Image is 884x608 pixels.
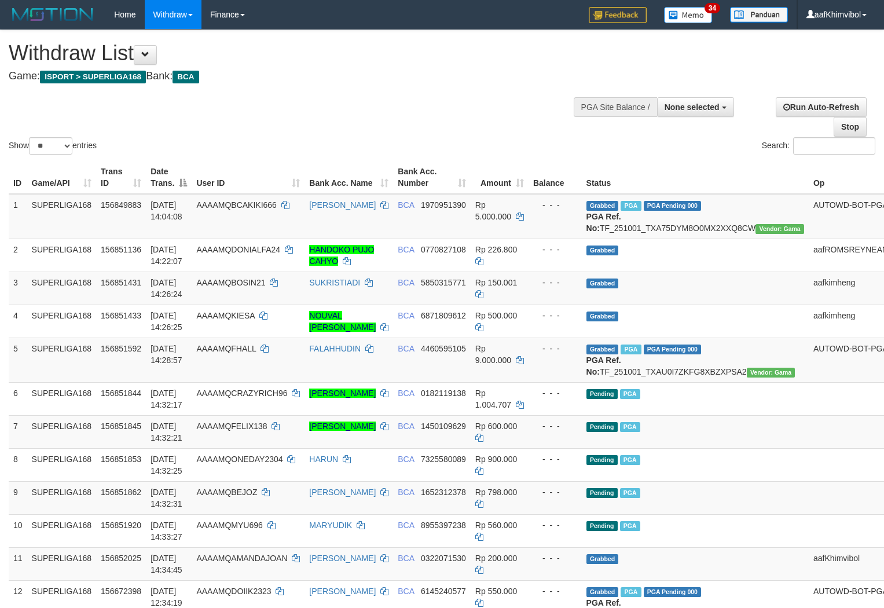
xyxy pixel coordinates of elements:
[196,521,262,530] span: AAAAMQMYU696
[644,587,702,597] span: PGA Pending
[533,519,577,531] div: - - -
[475,521,517,530] span: Rp 560.000
[196,455,283,464] span: AAAAMQONEDAY2304
[27,194,97,239] td: SUPERLIGA168
[586,212,621,233] b: PGA Ref. No:
[421,455,466,464] span: Copy 7325580089 to clipboard
[9,305,27,338] td: 4
[27,415,97,448] td: SUPERLIGA168
[151,200,182,221] span: [DATE] 14:04:08
[9,415,27,448] td: 7
[305,161,393,194] th: Bank Acc. Name: activate to sort column ascending
[151,587,182,607] span: [DATE] 12:34:19
[27,161,97,194] th: Game/API: activate to sort column ascending
[398,245,414,254] span: BCA
[620,455,640,465] span: Marked by aafsoycanthlai
[101,389,141,398] span: 156851844
[27,272,97,305] td: SUPERLIGA168
[475,200,511,221] span: Rp 5.000.000
[644,201,702,211] span: PGA Pending
[620,389,640,399] span: Marked by aafsoycanthlai
[586,455,618,465] span: Pending
[398,554,414,563] span: BCA
[586,201,619,211] span: Grabbed
[762,137,875,155] label: Search:
[398,455,414,464] span: BCA
[582,161,809,194] th: Status
[27,338,97,382] td: SUPERLIGA168
[9,161,27,194] th: ID
[96,161,146,194] th: Trans ID: activate to sort column ascending
[9,272,27,305] td: 3
[421,245,466,254] span: Copy 0770827108 to clipboard
[421,521,466,530] span: Copy 8955397238 to clipboard
[398,200,414,210] span: BCA
[533,486,577,498] div: - - -
[151,422,182,442] span: [DATE] 14:32:21
[151,311,182,332] span: [DATE] 14:26:25
[192,161,305,194] th: User ID: activate to sort column ascending
[533,199,577,211] div: - - -
[620,488,640,498] span: Marked by aafsoycanthlai
[475,455,517,464] span: Rp 900.000
[9,71,578,82] h4: Game: Bank:
[101,422,141,431] span: 156851845
[9,448,27,481] td: 8
[586,422,618,432] span: Pending
[533,310,577,321] div: - - -
[9,239,27,272] td: 2
[475,245,517,254] span: Rp 226.800
[421,422,466,431] span: Copy 1450109629 to clipboard
[29,137,72,155] select: Showentries
[309,200,376,210] a: [PERSON_NAME]
[196,554,287,563] span: AAAAMQAMANDAJOAN
[309,587,376,596] a: [PERSON_NAME]
[151,344,182,365] span: [DATE] 14:28:57
[533,343,577,354] div: - - -
[309,422,376,431] a: [PERSON_NAME]
[9,382,27,415] td: 6
[793,137,875,155] input: Search:
[101,554,141,563] span: 156852025
[27,305,97,338] td: SUPERLIGA168
[101,488,141,497] span: 156851862
[151,278,182,299] span: [DATE] 14:26:24
[101,455,141,464] span: 156851853
[398,344,414,353] span: BCA
[582,338,809,382] td: TF_251001_TXAU0I7ZKFG8XBZXPSA2
[101,587,141,596] span: 156672398
[586,345,619,354] span: Grabbed
[9,547,27,580] td: 11
[151,455,182,475] span: [DATE] 14:32:25
[586,279,619,288] span: Grabbed
[475,344,511,365] span: Rp 9.000.000
[730,7,788,23] img: panduan.png
[533,244,577,255] div: - - -
[196,422,267,431] span: AAAAMQFELIX138
[834,117,867,137] a: Stop
[586,554,619,564] span: Grabbed
[586,312,619,321] span: Grabbed
[533,453,577,465] div: - - -
[421,587,466,596] span: Copy 6145240577 to clipboard
[747,368,795,378] span: Vendor URL: https://trx31.1velocity.biz
[586,587,619,597] span: Grabbed
[533,387,577,399] div: - - -
[9,338,27,382] td: 5
[309,389,376,398] a: [PERSON_NAME]
[9,481,27,514] td: 9
[101,278,141,287] span: 156851431
[664,7,713,23] img: Button%20Memo.svg
[101,311,141,320] span: 156851433
[421,278,466,287] span: Copy 5850315771 to clipboard
[621,587,641,597] span: Marked by aafsoycanthlai
[421,488,466,497] span: Copy 1652312378 to clipboard
[309,344,361,353] a: FALAHHUDIN
[475,389,511,409] span: Rp 1.004.707
[421,554,466,563] span: Copy 0322071530 to clipboard
[27,481,97,514] td: SUPERLIGA168
[657,97,734,117] button: None selected
[393,161,471,194] th: Bank Acc. Number: activate to sort column ascending
[586,356,621,376] b: PGA Ref. No:
[309,521,352,530] a: MARYUDIK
